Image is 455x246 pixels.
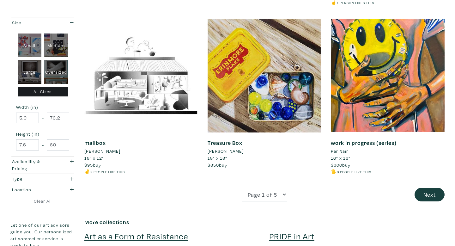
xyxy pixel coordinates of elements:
[84,139,106,146] a: mailbox
[18,87,68,97] div: All Sizes
[337,0,374,5] small: 1 person likes this
[84,148,198,155] a: [PERSON_NAME]
[42,114,44,122] span: -
[84,168,198,175] li: ✌️
[331,162,342,168] span: $300
[10,184,75,195] button: Location
[208,148,244,155] li: [PERSON_NAME]
[10,157,75,174] button: Availability & Pricing
[84,155,104,161] span: 18" x 12"
[331,139,397,146] a: work in progress (series)
[12,175,56,182] div: Type
[331,168,445,175] li: 🖐️
[10,17,75,28] button: Size
[16,132,69,136] small: Height (in)
[18,34,41,58] div: Small
[44,60,68,84] div: Oversized
[16,105,69,109] small: Width (in)
[208,139,242,146] a: Treasure Box
[208,162,227,168] span: buy
[415,188,445,201] button: Next
[10,198,75,205] a: Clear All
[10,174,75,184] button: Type
[84,162,101,168] span: buy
[12,19,56,26] div: Size
[84,231,188,242] a: Art as a Form of Resistance
[12,158,56,172] div: Availability & Pricing
[84,162,93,168] span: $95
[42,141,44,149] span: -
[331,148,348,155] li: Par Nair
[44,34,68,58] div: Medium
[90,169,125,174] small: 2 people like this
[18,60,41,84] div: Large
[208,148,321,155] a: [PERSON_NAME]
[331,155,350,161] span: 16" x 16"
[208,155,227,161] span: 18" x 18"
[208,162,219,168] span: $850
[12,186,56,193] div: Location
[269,231,314,242] a: PRIDE in Art
[84,148,120,155] li: [PERSON_NAME]
[84,219,445,226] h6: More collections
[337,169,371,174] small: 8 people like this
[331,162,350,168] span: buy
[331,148,445,155] a: Par Nair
